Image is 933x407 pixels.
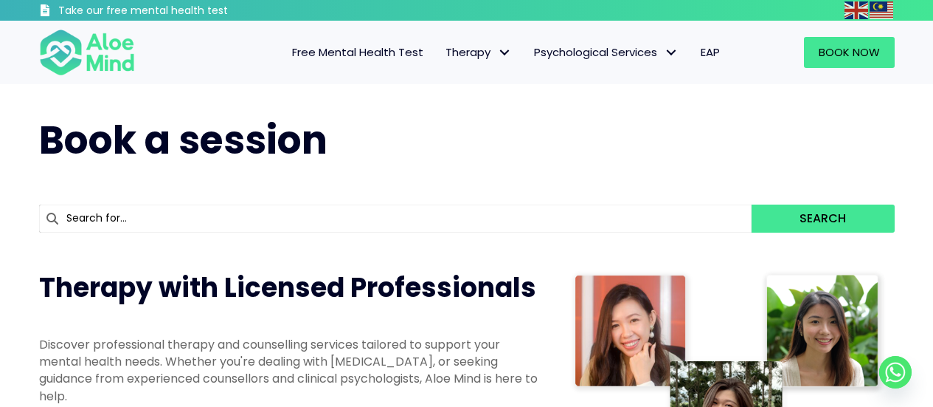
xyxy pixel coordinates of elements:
img: ms [870,1,893,19]
span: Book a session [39,113,327,167]
a: TherapyTherapy: submenu [434,37,523,68]
input: Search for... [39,205,752,233]
span: Therapy with Licensed Professionals [39,269,536,307]
span: EAP [701,44,720,60]
a: Book Now [804,37,895,68]
p: Discover professional therapy and counselling services tailored to support your mental health nee... [39,336,541,405]
nav: Menu [154,37,731,68]
a: Whatsapp [879,356,912,389]
a: English [844,1,870,18]
span: Psychological Services: submenu [661,42,682,64]
img: Aloe mind Logo [39,28,135,77]
a: Malay [870,1,895,18]
a: Free Mental Health Test [281,37,434,68]
button: Search [752,205,894,233]
span: Book Now [819,44,880,60]
a: Take our free mental health test [39,4,307,21]
a: Psychological ServicesPsychological Services: submenu [523,37,690,68]
span: Therapy [445,44,512,60]
span: Psychological Services [534,44,679,60]
a: EAP [690,37,731,68]
span: Therapy: submenu [494,42,516,64]
img: en [844,1,868,19]
span: Free Mental Health Test [292,44,423,60]
h3: Take our free mental health test [58,4,307,18]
